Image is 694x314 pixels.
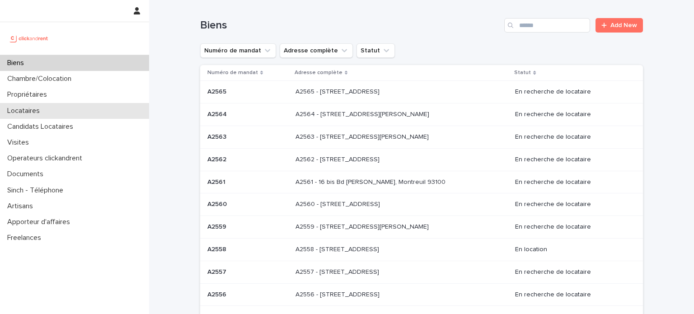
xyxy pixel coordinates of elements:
p: A2556 [207,289,228,299]
p: A2564 [207,109,229,118]
p: Locataires [4,107,47,115]
p: A2559 [207,221,228,231]
span: Add New [610,22,637,28]
p: Freelances [4,234,48,242]
p: A2562 [207,154,228,164]
a: Add New [596,18,643,33]
tr: A2562A2562 A2562 - [STREET_ADDRESS]A2562 - [STREET_ADDRESS] En recherche de locataire [200,148,643,171]
p: A2556 - [STREET_ADDRESS] [295,289,381,299]
p: A2560 - [STREET_ADDRESS] [295,199,382,208]
p: En recherche de locataire [515,111,628,118]
p: Apporteur d'affaires [4,218,77,226]
p: Numéro de mandat [207,68,258,78]
input: Search [504,18,590,33]
p: A2561 - 16 bis Bd [PERSON_NAME], Montreuil 93100 [295,177,447,186]
p: A2558 [207,244,228,253]
button: Statut [356,43,395,58]
p: En recherche de locataire [515,133,628,141]
p: En recherche de locataire [515,201,628,208]
tr: A2564A2564 A2564 - [STREET_ADDRESS][PERSON_NAME]A2564 - [STREET_ADDRESS][PERSON_NAME] En recherch... [200,103,643,126]
button: Numéro de mandat [200,43,276,58]
p: Artisans [4,202,40,211]
p: En recherche de locataire [515,88,628,96]
tr: A2556A2556 A2556 - [STREET_ADDRESS]A2556 - [STREET_ADDRESS] En recherche de locataire [200,283,643,306]
p: A2558 - [STREET_ADDRESS] [295,244,381,253]
p: Adresse complète [295,68,342,78]
p: En recherche de locataire [515,268,628,276]
h1: Biens [200,19,501,32]
tr: A2559A2559 A2559 - [STREET_ADDRESS][PERSON_NAME]A2559 - [STREET_ADDRESS][PERSON_NAME] En recherch... [200,216,643,239]
p: Operateurs clickandrent [4,154,89,163]
tr: A2561A2561 A2561 - 16 bis Bd [PERSON_NAME], Montreuil 93100A2561 - 16 bis Bd [PERSON_NAME], Montr... [200,171,643,193]
tr: A2563A2563 A2563 - [STREET_ADDRESS][PERSON_NAME]A2563 - [STREET_ADDRESS][PERSON_NAME] En recherch... [200,126,643,148]
p: Chambre/Colocation [4,75,79,83]
img: UCB0brd3T0yccxBKYDjQ [7,29,51,47]
p: En recherche de locataire [515,291,628,299]
p: Documents [4,170,51,178]
p: Candidats Locataires [4,122,80,131]
p: En recherche de locataire [515,156,628,164]
tr: A2558A2558 A2558 - [STREET_ADDRESS]A2558 - [STREET_ADDRESS] En location [200,238,643,261]
p: En recherche de locataire [515,223,628,231]
p: A2565 - [STREET_ADDRESS] [295,86,381,96]
p: En recherche de locataire [515,178,628,186]
tr: A2565A2565 A2565 - [STREET_ADDRESS]A2565 - [STREET_ADDRESS] En recherche de locataire [200,81,643,103]
p: A2557 [207,267,228,276]
p: Propriétaires [4,90,54,99]
p: Biens [4,59,31,67]
tr: A2557A2557 A2557 - [STREET_ADDRESS]A2557 - [STREET_ADDRESS] En recherche de locataire [200,261,643,283]
p: A2564 - [STREET_ADDRESS][PERSON_NAME] [295,109,431,118]
p: Visites [4,138,36,147]
p: A2563 - 781 Avenue de Monsieur Teste, Montpellier 34070 [295,131,431,141]
p: A2562 - [STREET_ADDRESS] [295,154,381,164]
p: A2560 [207,199,229,208]
tr: A2560A2560 A2560 - [STREET_ADDRESS]A2560 - [STREET_ADDRESS] En recherche de locataire [200,193,643,216]
p: Sinch - Téléphone [4,186,70,195]
p: Statut [514,68,531,78]
p: A2565 [207,86,228,96]
p: A2561 [207,177,227,186]
p: En location [515,246,628,253]
p: A2559 - [STREET_ADDRESS][PERSON_NAME] [295,221,431,231]
p: A2563 [207,131,228,141]
p: A2557 - [STREET_ADDRESS] [295,267,381,276]
button: Adresse complète [280,43,353,58]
